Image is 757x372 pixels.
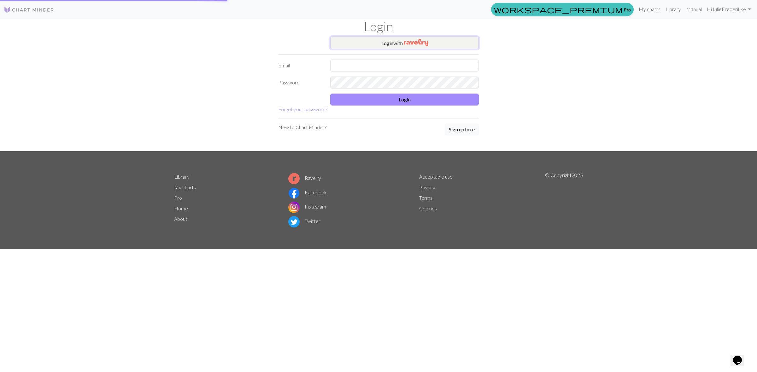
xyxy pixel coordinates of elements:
[445,123,479,135] button: Sign up here
[174,174,190,180] a: Library
[419,195,432,201] a: Terms
[419,184,435,190] a: Privacy
[278,106,327,112] a: Forgot your password?
[4,6,54,14] img: Logo
[404,39,428,46] img: Ravelry
[170,19,587,34] h1: Login
[419,174,453,180] a: Acceptable use
[174,216,187,222] a: About
[288,203,326,209] a: Instagram
[684,3,704,15] a: Manual
[274,60,326,72] label: Email
[494,5,623,14] span: workspace_premium
[174,205,188,211] a: Home
[419,205,437,211] a: Cookies
[288,175,321,181] a: Ravelry
[288,187,300,199] img: Facebook logo
[278,123,326,131] p: New to Chart Minder?
[288,173,300,184] img: Ravelry logo
[491,3,634,16] a: Pro
[330,94,479,106] button: Login
[704,3,753,15] a: HiJulieFrederikke
[330,37,479,49] button: Loginwith
[288,216,300,227] img: Twitter logo
[288,189,327,195] a: Facebook
[636,3,663,15] a: My charts
[274,77,326,89] label: Password
[731,347,751,366] iframe: chat widget
[174,195,182,201] a: Pro
[545,171,583,229] p: © Copyright 2025
[174,184,196,190] a: My charts
[288,218,320,224] a: Twitter
[663,3,684,15] a: Library
[288,202,300,213] img: Instagram logo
